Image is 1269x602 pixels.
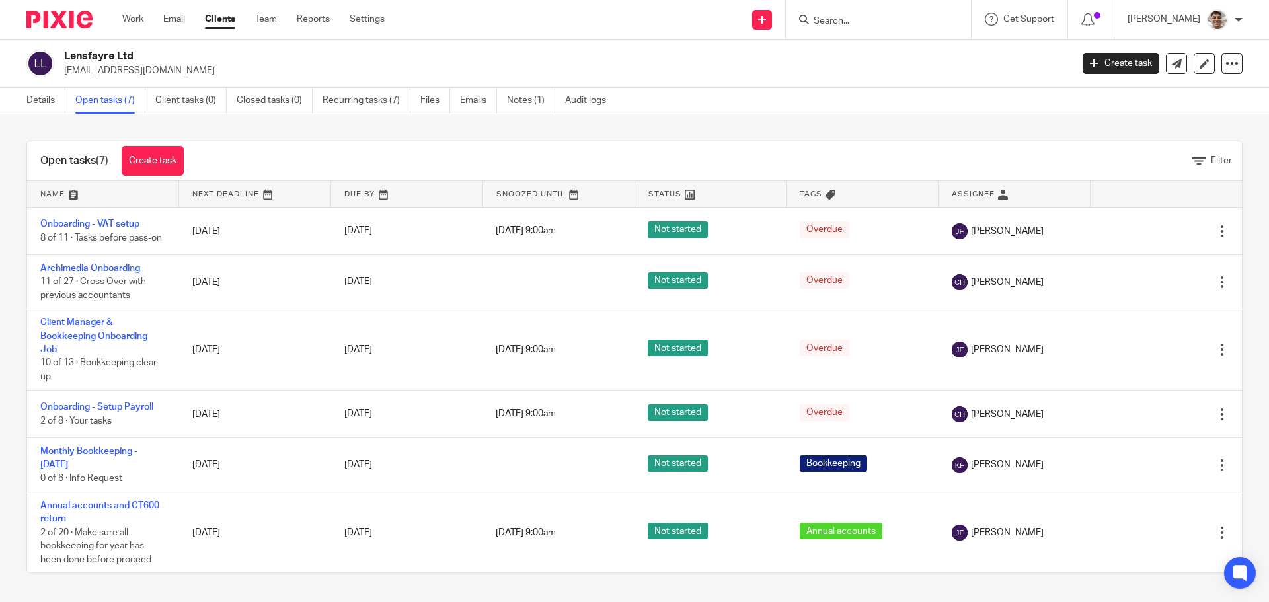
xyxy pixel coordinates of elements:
[952,457,968,473] img: svg%3E
[64,50,863,63] h2: Lensfayre Ltd
[179,391,331,437] td: [DATE]
[800,190,822,198] span: Tags
[648,455,708,472] span: Not started
[952,525,968,541] img: svg%3E
[179,309,331,391] td: [DATE]
[40,318,147,354] a: Client Manager & Bookkeeping Onboarding Job
[648,523,708,539] span: Not started
[800,272,849,289] span: Overdue
[1003,15,1054,24] span: Get Support
[122,146,184,176] a: Create task
[800,221,849,238] span: Overdue
[952,274,968,290] img: svg%3E
[971,276,1044,289] span: [PERSON_NAME]
[26,11,93,28] img: Pixie
[1207,9,1228,30] img: PXL_20240409_141816916.jpg
[800,340,849,356] span: Overdue
[1211,156,1232,165] span: Filter
[1128,13,1200,26] p: [PERSON_NAME]
[179,492,331,574] td: [DATE]
[237,88,313,114] a: Closed tasks (0)
[496,528,556,537] span: [DATE] 9:00am
[122,13,143,26] a: Work
[952,406,968,422] img: svg%3E
[952,342,968,357] img: svg%3E
[179,254,331,309] td: [DATE]
[350,13,385,26] a: Settings
[971,408,1044,421] span: [PERSON_NAME]
[344,460,372,469] span: [DATE]
[26,50,54,77] img: svg%3E
[496,345,556,354] span: [DATE] 9:00am
[496,190,566,198] span: Snoozed Until
[496,410,556,419] span: [DATE] 9:00am
[800,455,867,472] span: Bookkeeping
[420,88,450,114] a: Files
[648,190,681,198] span: Status
[255,13,277,26] a: Team
[64,64,1063,77] p: [EMAIL_ADDRESS][DOMAIN_NAME]
[1083,53,1159,74] a: Create task
[565,88,616,114] a: Audit logs
[648,404,708,421] span: Not started
[40,278,146,301] span: 11 of 27 · Cross Over with previous accountants
[971,526,1044,539] span: [PERSON_NAME]
[971,343,1044,356] span: [PERSON_NAME]
[40,154,108,168] h1: Open tasks
[40,501,159,523] a: Annual accounts and CT600 return
[971,458,1044,471] span: [PERSON_NAME]
[40,416,112,426] span: 2 of 8 · Your tasks
[96,155,108,166] span: (7)
[40,474,122,483] span: 0 of 6 · Info Request
[163,13,185,26] a: Email
[344,410,372,419] span: [DATE]
[26,88,65,114] a: Details
[40,359,157,382] span: 10 of 13 · Bookkeeping clear up
[344,278,372,287] span: [DATE]
[155,88,227,114] a: Client tasks (0)
[648,340,708,356] span: Not started
[344,345,372,354] span: [DATE]
[952,223,968,239] img: svg%3E
[40,219,139,229] a: Onboarding - VAT setup
[40,447,137,469] a: Monthly Bookkeeping - [DATE]
[323,88,410,114] a: Recurring tasks (7)
[460,88,497,114] a: Emails
[40,402,153,412] a: Onboarding - Setup Payroll
[179,207,331,254] td: [DATE]
[648,221,708,238] span: Not started
[812,16,931,28] input: Search
[40,528,151,564] span: 2 of 20 · Make sure all bookkeeping for year has been done before proceed
[971,225,1044,238] span: [PERSON_NAME]
[179,437,331,492] td: [DATE]
[344,227,372,236] span: [DATE]
[40,233,162,243] span: 8 of 11 · Tasks before pass-on
[800,523,882,539] span: Annual accounts
[297,13,330,26] a: Reports
[40,264,140,273] a: Archimedia Onboarding
[648,272,708,289] span: Not started
[75,88,145,114] a: Open tasks (7)
[344,528,372,537] span: [DATE]
[507,88,555,114] a: Notes (1)
[205,13,235,26] a: Clients
[496,227,556,236] span: [DATE] 9:00am
[800,404,849,421] span: Overdue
